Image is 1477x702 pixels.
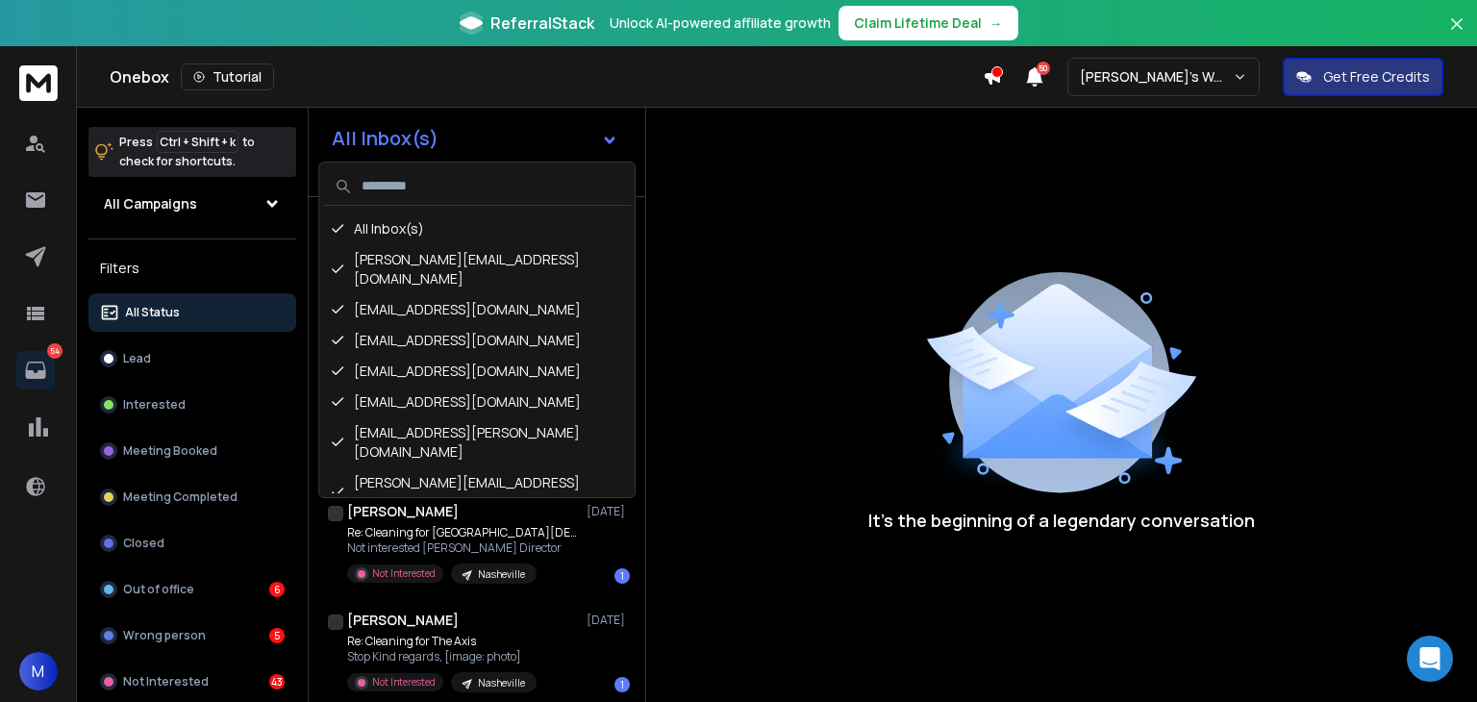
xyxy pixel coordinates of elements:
p: Nasheville [478,567,525,582]
p: Nasheville [478,676,525,690]
div: [PERSON_NAME][EMAIL_ADDRESS][DOMAIN_NAME] [323,244,631,294]
p: Get Free Credits [1323,67,1430,87]
p: Not Interested [123,674,209,689]
p: Unlock AI-powered affiliate growth [610,13,831,33]
div: [EMAIL_ADDRESS][PERSON_NAME][DOMAIN_NAME] [323,417,631,467]
div: [EMAIL_ADDRESS][DOMAIN_NAME] [323,356,631,387]
span: M [19,652,58,690]
p: 54 [47,343,63,359]
span: → [989,13,1003,33]
button: Tutorial [181,63,274,90]
div: [EMAIL_ADDRESS][DOMAIN_NAME] [323,387,631,417]
p: Lead [123,351,151,366]
span: 50 [1037,62,1050,75]
div: 1 [614,677,630,692]
div: 5 [269,628,285,643]
div: [EMAIL_ADDRESS][DOMAIN_NAME] [323,325,631,356]
p: Not Interested [372,675,436,689]
div: [EMAIL_ADDRESS][DOMAIN_NAME] [323,294,631,325]
p: It’s the beginning of a legendary conversation [868,507,1255,534]
p: [DATE] [587,613,630,628]
div: Onebox [110,63,983,90]
p: Interested [123,397,186,413]
p: Wrong person [123,628,206,643]
p: Meeting Completed [123,489,238,505]
span: ReferralStack [490,12,594,35]
p: Not Interested [372,566,436,581]
span: Ctrl + Shift + k [157,131,238,153]
div: 6 [269,582,285,597]
div: 43 [269,674,285,689]
p: [DATE] [587,504,630,519]
p: All Status [125,305,180,320]
p: [PERSON_NAME]'s Workspace [1080,67,1233,87]
h1: All Inbox(s) [332,129,438,148]
button: Claim Lifetime Deal [839,6,1018,40]
div: All Inbox(s) [323,213,631,244]
div: 1 [614,568,630,584]
div: [PERSON_NAME][EMAIL_ADDRESS][DOMAIN_NAME] [323,467,631,517]
h1: [PERSON_NAME] [347,502,459,521]
p: Re: Cleaning for The Axis [347,634,537,649]
p: Stop Kind regards, [image: photo] [347,649,537,664]
button: Close banner [1444,12,1469,58]
p: Re: Cleaning for [GEOGRAPHIC_DATA][DEMOGRAPHIC_DATA] [347,525,578,540]
div: Open Intercom Messenger [1407,636,1453,682]
h3: Filters [88,255,296,282]
p: Not interested [PERSON_NAME] Director [347,540,578,556]
p: Out of office [123,582,194,597]
h1: All Campaigns [104,194,197,213]
p: Meeting Booked [123,443,217,459]
p: Closed [123,536,164,551]
p: Press to check for shortcuts. [119,133,255,171]
h1: [PERSON_NAME] [347,611,459,630]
